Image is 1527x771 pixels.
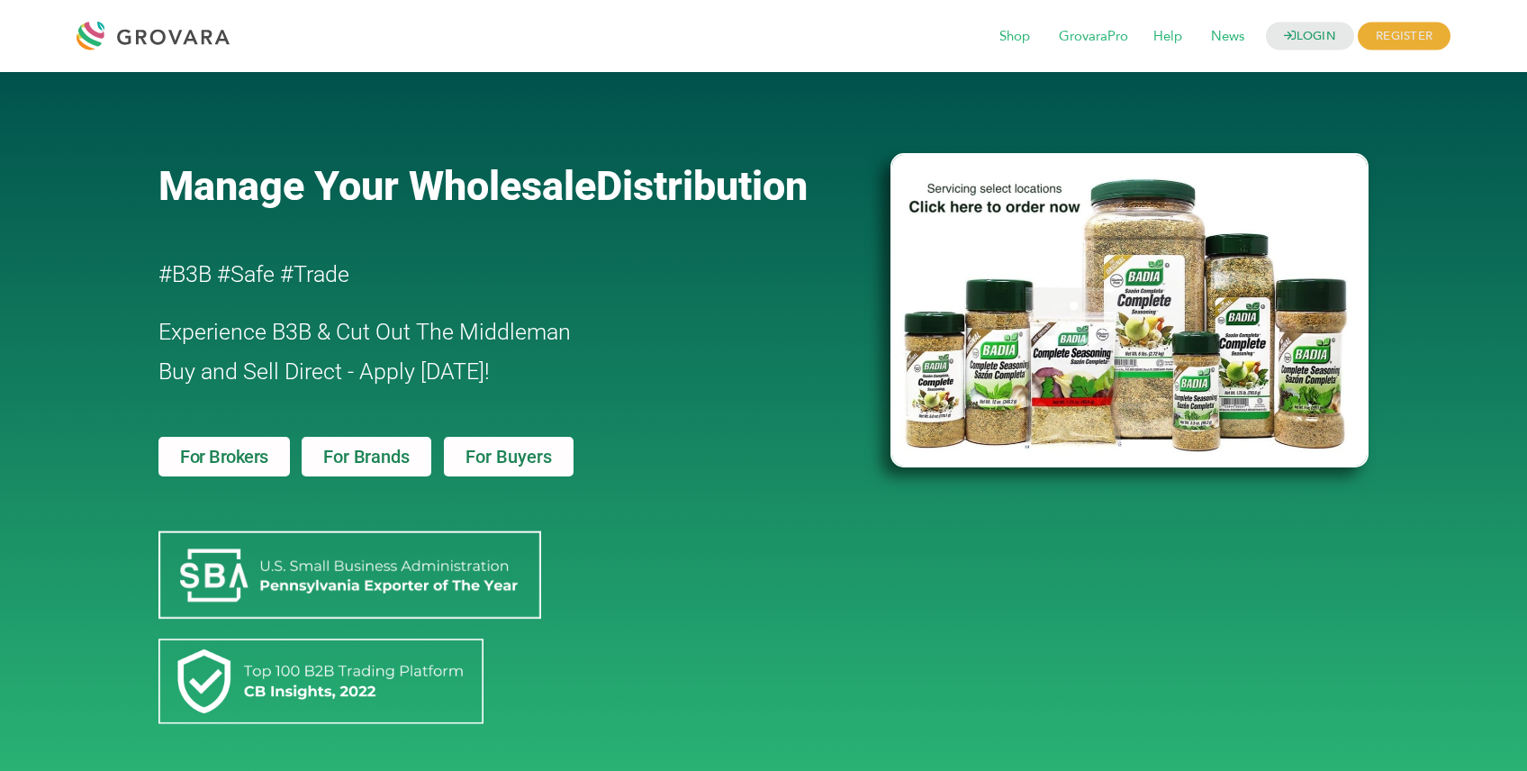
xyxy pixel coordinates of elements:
[158,319,571,345] span: Experience B3B & Cut Out The Middleman
[1141,20,1195,54] span: Help
[987,20,1043,54] span: Shop
[1358,23,1450,50] span: REGISTER
[158,437,290,476] a: For Brokers
[158,162,596,210] span: Manage Your Wholesale
[1266,23,1354,50] a: LOGIN
[1046,27,1141,47] a: GrovaraPro
[1198,20,1257,54] span: News
[1046,20,1141,54] span: GrovaraPro
[323,448,409,466] span: For Brands
[987,27,1043,47] a: Shop
[465,448,552,466] span: For Buyers
[158,358,490,385] span: Buy and Sell Direct - Apply [DATE]!
[1141,27,1195,47] a: Help
[596,162,808,210] span: Distribution
[444,437,574,476] a: For Buyers
[302,437,430,476] a: For Brands
[158,162,861,210] a: Manage Your WholesaleDistribution
[158,255,787,295] h2: #B3B #Safe #Trade
[1198,27,1257,47] a: News
[180,448,268,466] span: For Brokers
